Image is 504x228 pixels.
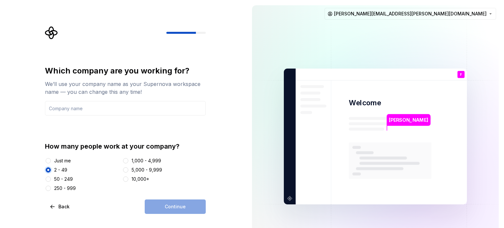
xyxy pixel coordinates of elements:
[458,78,464,82] p: You
[45,66,206,76] div: Which company are you working for?
[45,199,75,214] button: Back
[393,179,430,187] p: [PERSON_NAME]
[132,167,162,173] div: 5,000 - 9,999
[54,176,73,182] div: 50 - 249
[45,142,206,151] div: How many people work at your company?
[334,10,487,17] span: [PERSON_NAME][EMAIL_ADDRESS][PERSON_NAME][DOMAIN_NAME]
[349,98,381,108] p: Welcome
[45,80,206,96] div: We’ll use your company name as your Supernova workspace name — you can change this any time!
[54,167,67,173] div: 2 - 49
[45,101,206,115] input: Company name
[325,8,496,20] button: [PERSON_NAME][EMAIL_ADDRESS][PERSON_NAME][DOMAIN_NAME]
[58,203,70,210] span: Back
[45,26,58,39] svg: Supernova Logo
[132,176,149,182] div: 10,000+
[460,73,462,76] p: F
[452,83,471,86] p: Developer
[54,185,76,192] div: 250 - 999
[389,116,428,124] p: [PERSON_NAME]
[54,157,71,164] div: Just me
[132,157,161,164] div: 1,000 - 4,999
